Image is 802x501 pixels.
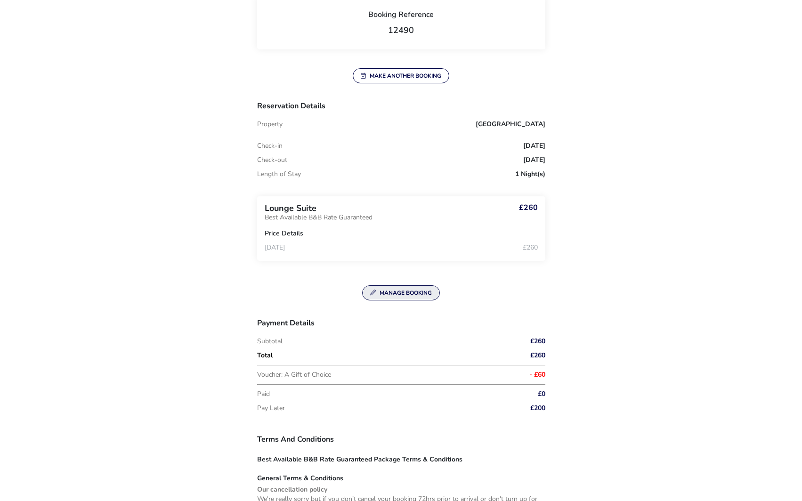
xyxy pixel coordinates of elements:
h3: Payment Details [257,319,545,334]
p: Check-in [257,143,283,149]
span: 1 Night(s) [515,171,545,178]
p: Pay Later [257,405,488,412]
h2: Lounge Suite [265,204,373,212]
h4: Best Available B&B Rate Guaranteed Package Terms & Conditions [257,447,545,466]
span: £260 [523,244,538,251]
p: Voucher: A Gift of Choice [257,372,488,378]
p: Length of Stay [257,171,301,178]
span: [GEOGRAPHIC_DATA] [476,121,545,128]
p: Total [257,352,488,359]
p: Property [257,121,283,128]
p: Subtotal [257,338,488,345]
h3: Terms and Conditions [257,434,545,447]
h4: General Terms & Conditions [257,466,545,485]
h3: Price Details [265,230,303,237]
span: [DATE] [265,243,285,252]
h2: Booking Reference [265,11,538,26]
p: Check-out [257,157,287,163]
span: £200 [530,405,545,412]
span: £260 [530,338,545,345]
span: £260 [530,352,545,359]
span: £0 [538,391,545,397]
span: £260 [519,204,538,211]
h3: Reservation Details [257,102,545,117]
button: Manage Booking [362,285,440,300]
strong: Our cancellation policy [257,485,327,494]
span: - £60 [529,372,545,378]
span: [DATE] [523,143,545,149]
p: Best Available B&B Rate Guaranteed [265,214,373,221]
button: Make another booking [353,68,449,83]
span: 12490 [388,24,414,36]
span: [DATE] [523,157,545,163]
p: Paid [257,391,488,397]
